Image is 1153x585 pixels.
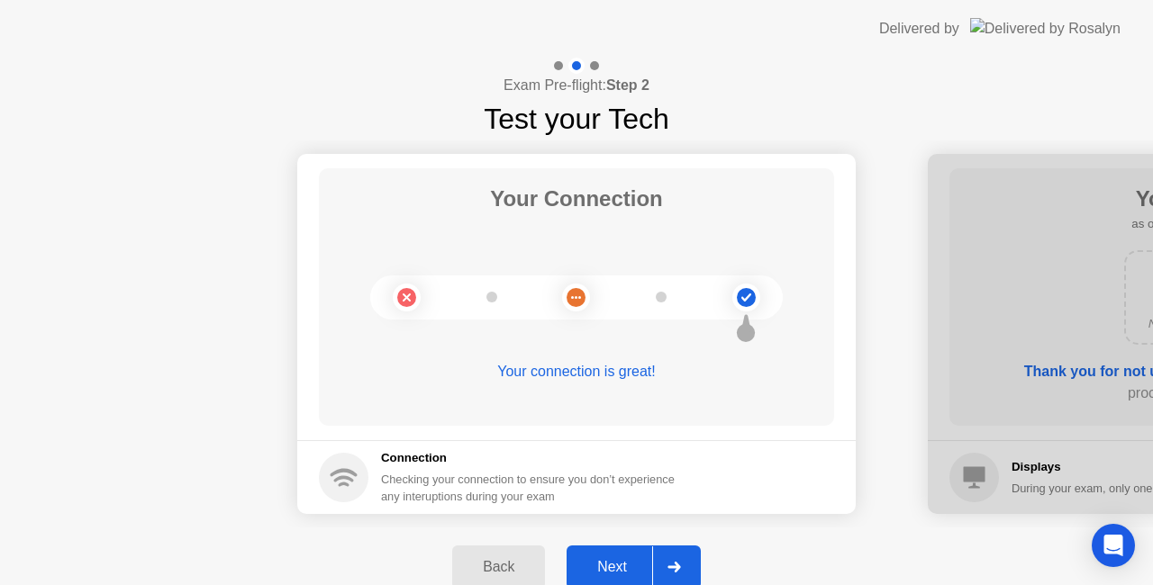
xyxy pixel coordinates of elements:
h4: Exam Pre-flight: [504,75,649,96]
div: Open Intercom Messenger [1092,524,1135,567]
div: Back [458,559,540,575]
h1: Test your Tech [484,97,669,140]
div: Delivered by [879,18,959,40]
img: Delivered by Rosalyn [970,18,1121,39]
div: Next [572,559,652,575]
h5: Connection [381,449,685,467]
div: Checking your connection to ensure you don’t experience any interuptions during your exam [381,471,685,505]
div: Your connection is great! [319,361,834,382]
b: Step 2 [606,77,649,93]
h1: Your Connection [490,183,663,215]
